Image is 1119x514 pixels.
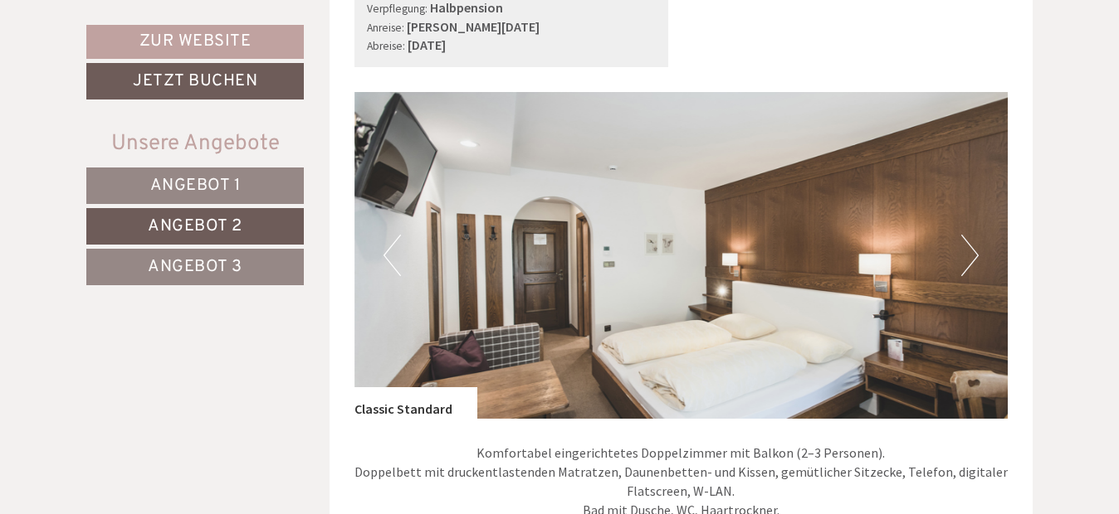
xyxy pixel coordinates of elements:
[148,216,242,237] span: Angebot 2
[86,63,304,99] a: Jetzt buchen
[354,387,477,419] div: Classic Standard
[408,36,446,53] b: [DATE]
[367,2,428,16] small: Verpflegung:
[961,235,979,276] button: Next
[407,18,540,35] b: [PERSON_NAME][DATE]
[148,256,242,278] span: Angebot 3
[367,39,405,53] small: Abreise:
[150,175,241,196] span: Angebot 1
[86,128,304,159] div: Unsere Angebote
[86,25,304,59] a: Zur Website
[354,92,1009,419] img: image
[367,21,404,35] small: Anreise:
[384,235,401,276] button: Previous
